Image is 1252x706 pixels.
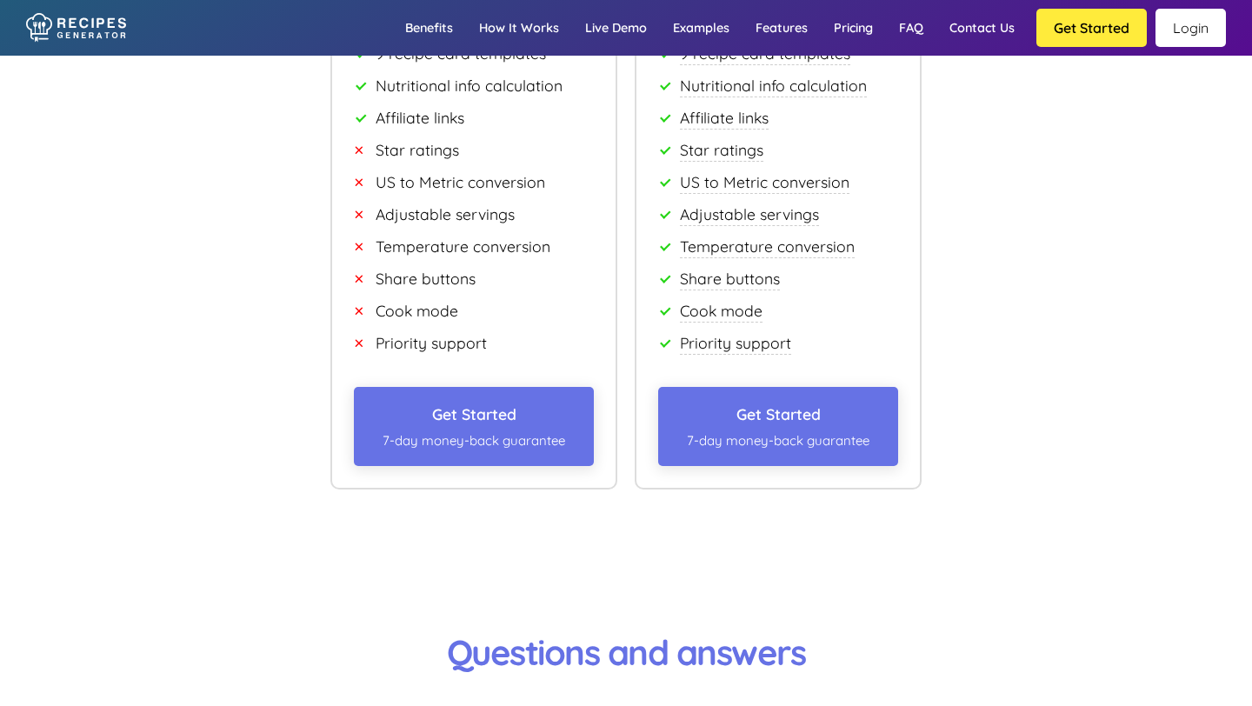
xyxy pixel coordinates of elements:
[680,108,769,127] span: Affiliate links
[680,236,855,256] span: Temperature conversion
[1155,9,1226,47] a: Login
[392,3,466,53] a: Benefits
[376,140,459,159] span: Star ratings
[376,108,464,127] span: Affiliate links
[354,387,594,466] button: Get Started7-day money-back guarantee
[821,3,886,53] a: Pricing
[680,172,849,191] span: US to Metric conversion
[1036,9,1147,47] button: Get Started
[680,76,867,95] span: Nutritional info calculation
[363,432,585,449] span: 7-day money-back guarantee
[572,3,660,53] a: Live demo
[886,3,936,53] a: FAQ
[667,432,889,449] span: 7-day money-back guarantee
[278,630,974,674] h3: Questions and answers
[376,333,487,352] span: Priority support
[680,140,763,159] span: Star ratings
[660,3,743,53] a: Examples
[680,301,763,320] span: Cook mode
[466,3,572,53] a: How it works
[680,204,819,223] span: Adjustable servings
[376,172,545,191] span: US to Metric conversion
[376,76,563,95] span: Nutritional info calculation
[743,3,821,53] a: Features
[680,269,780,288] span: Share buttons
[376,269,476,288] span: Share buttons
[936,3,1028,53] a: Contact us
[658,387,898,466] button: Get Started7-day money-back guarantee
[680,333,791,352] span: Priority support
[376,236,550,256] span: Temperature conversion
[376,301,458,320] span: Cook mode
[376,204,515,223] span: Adjustable servings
